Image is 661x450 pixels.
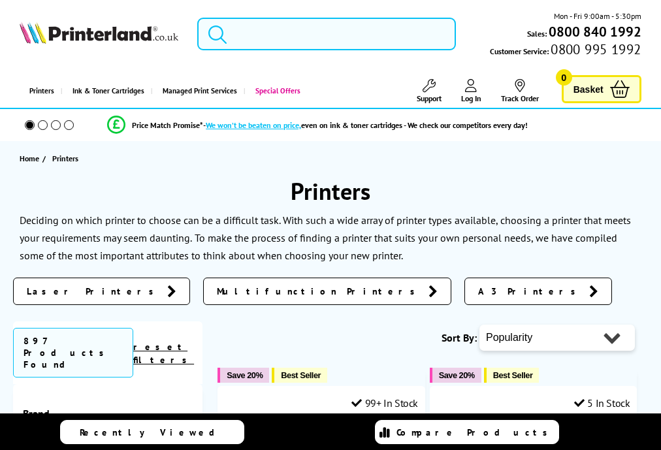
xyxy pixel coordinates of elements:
[20,22,178,44] img: Printerland Logo
[132,120,203,130] span: Price Match Promise*
[417,93,442,103] span: Support
[493,370,533,380] span: Best Seller
[20,152,42,165] a: Home
[478,285,583,298] span: A3 Printers
[27,285,161,298] span: Laser Printers
[20,22,178,46] a: Printerland Logo
[464,278,612,305] a: A3 Printers
[20,74,61,108] a: Printers
[272,368,327,383] button: Best Seller
[203,278,451,305] a: Multifunction Printers
[206,120,301,130] span: We won’t be beaten on price,
[13,328,133,378] span: 897 Products Found
[23,407,193,420] span: Brand
[501,79,539,103] a: Track Order
[439,370,475,380] span: Save 20%
[20,214,631,244] p: Deciding on which printer to choose can be a difficult task. With such a wide array of printer ty...
[73,74,144,108] span: Ink & Toner Cartridges
[227,370,263,380] span: Save 20%
[461,79,481,103] a: Log In
[417,79,442,103] a: Support
[484,368,540,383] button: Best Seller
[7,114,628,137] li: modal_Promise
[556,69,572,86] span: 0
[442,331,477,344] span: Sort By:
[60,420,244,444] a: Recently Viewed
[217,285,422,298] span: Multifunction Printers
[133,341,194,366] a: reset filters
[527,27,547,40] span: Sales:
[244,74,307,108] a: Special Offers
[52,153,78,163] span: Printers
[61,74,151,108] a: Ink & Toner Cartridges
[20,231,617,262] p: To make the process of finding a printer that suits your own personal needs, we have compiled som...
[461,93,481,103] span: Log In
[375,420,559,444] a: Compare Products
[554,10,641,22] span: Mon - Fri 9:00am - 5:30pm
[562,75,641,103] a: Basket 0
[13,176,648,206] h1: Printers
[574,396,630,410] div: 5 In Stock
[281,370,321,380] span: Best Seller
[80,426,228,438] span: Recently Viewed
[430,368,481,383] button: Save 20%
[573,80,604,98] span: Basket
[490,43,641,57] span: Customer Service:
[549,23,641,40] b: 0800 840 1992
[151,74,244,108] a: Managed Print Services
[351,396,418,410] div: 99+ In Stock
[203,120,528,130] div: - even on ink & toner cartridges - We check our competitors every day!
[13,278,190,305] a: Laser Printers
[549,43,641,56] span: 0800 995 1992
[547,25,641,38] a: 0800 840 1992
[396,426,555,438] span: Compare Products
[218,368,269,383] button: Save 20%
